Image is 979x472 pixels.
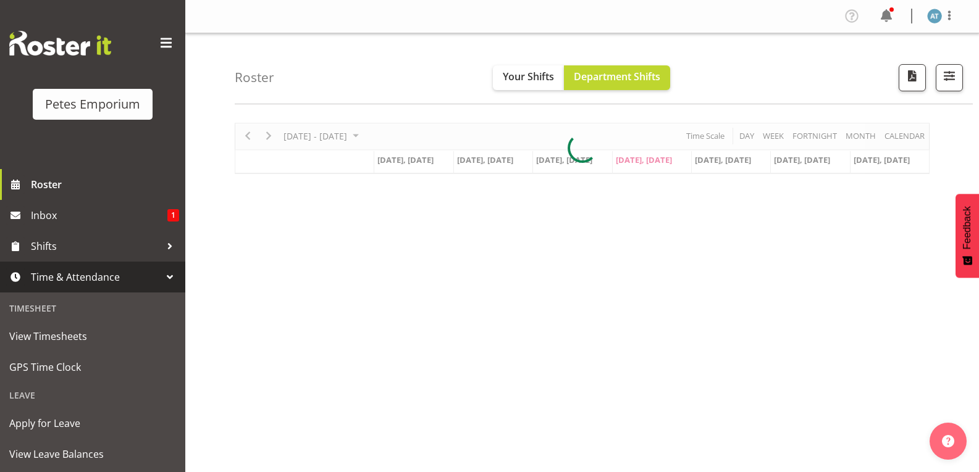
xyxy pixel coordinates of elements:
a: View Timesheets [3,321,182,352]
span: Feedback [962,206,973,249]
span: Roster [31,175,179,194]
a: View Leave Balances [3,439,182,470]
button: Download a PDF of the roster according to the set date range. [899,64,926,91]
h4: Roster [235,70,274,85]
span: View Leave Balances [9,445,176,463]
span: Department Shifts [574,70,660,83]
span: Apply for Leave [9,414,176,433]
span: GPS Time Clock [9,358,176,376]
a: Apply for Leave [3,408,182,439]
span: View Timesheets [9,327,176,346]
div: Petes Emporium [45,95,140,114]
button: Your Shifts [493,65,564,90]
img: help-xxl-2.png [942,435,954,447]
div: Leave [3,383,182,408]
span: Inbox [31,206,167,225]
span: Shifts [31,237,161,255]
a: GPS Time Clock [3,352,182,383]
button: Department Shifts [564,65,670,90]
span: Your Shifts [503,70,554,83]
button: Filter Shifts [936,64,963,91]
img: alex-micheal-taniwha5364.jpg [927,9,942,23]
span: Time & Attendance [31,268,161,286]
div: Timesheet [3,296,182,321]
img: Rosterit website logo [9,31,111,56]
span: 1 [167,209,179,222]
button: Feedback - Show survey [956,194,979,278]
